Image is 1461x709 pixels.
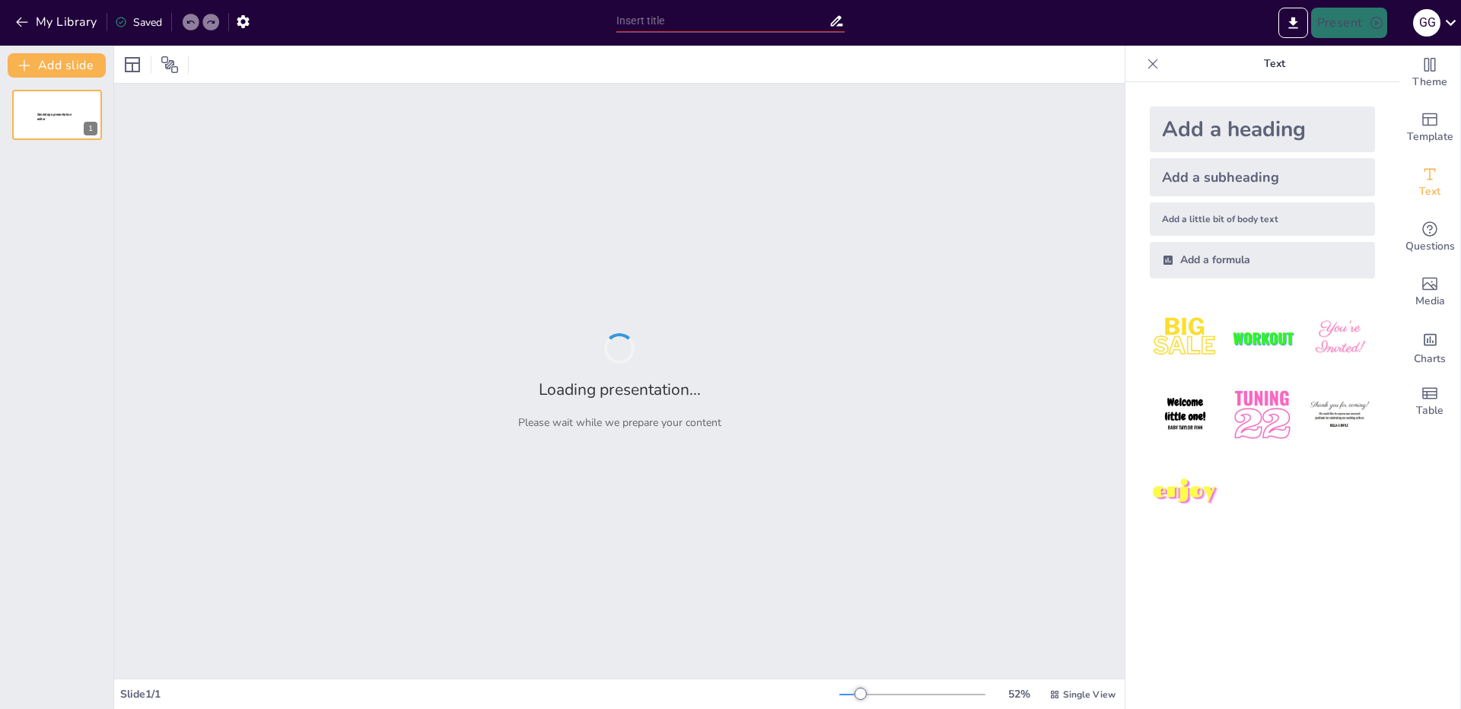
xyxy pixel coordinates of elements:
[1304,380,1375,450] img: 6.jpeg
[1311,8,1387,38] button: Present
[1399,265,1460,320] div: Add images, graphics, shapes or video
[1150,380,1221,450] img: 4.jpeg
[1419,183,1440,200] span: Text
[616,10,829,32] input: Insert title
[1407,129,1453,145] span: Template
[1412,74,1447,91] span: Theme
[120,52,145,77] div: Layout
[1399,210,1460,265] div: Get real-time input from your audience
[518,415,721,430] p: Please wait while we prepare your content
[1415,293,1445,310] span: Media
[1413,9,1440,37] div: G G
[1150,202,1375,236] div: Add a little bit of body text
[1150,158,1375,196] div: Add a subheading
[1399,46,1460,100] div: Change the overall theme
[1399,374,1460,429] div: Add a table
[1399,320,1460,374] div: Add charts and graphs
[161,56,179,74] span: Position
[1063,688,1116,701] span: Single View
[8,53,106,78] button: Add slide
[37,113,72,121] span: Sendsteps presentation editor
[1405,238,1455,255] span: Questions
[1150,303,1221,374] img: 1.jpeg
[1416,402,1443,419] span: Table
[12,90,102,140] div: 1
[1227,380,1297,450] img: 5.jpeg
[1413,8,1440,38] button: G G
[1150,457,1221,528] img: 7.jpeg
[1399,100,1460,155] div: Add ready made slides
[539,379,701,400] h2: Loading presentation...
[1399,155,1460,210] div: Add text boxes
[1227,303,1297,374] img: 2.jpeg
[84,122,97,135] div: 1
[1150,242,1375,278] div: Add a formula
[1165,46,1384,82] p: Text
[1278,8,1308,38] button: Export to PowerPoint
[11,10,103,34] button: My Library
[1414,351,1446,367] span: Charts
[1150,107,1375,152] div: Add a heading
[1001,687,1037,701] div: 52 %
[1304,303,1375,374] img: 3.jpeg
[115,15,162,30] div: Saved
[120,687,839,701] div: Slide 1 / 1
